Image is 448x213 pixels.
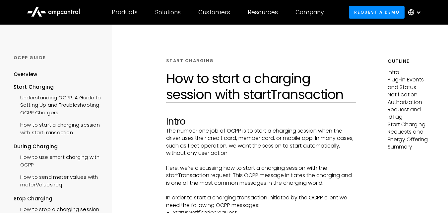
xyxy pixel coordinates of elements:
div: Overview [14,71,37,78]
h2: Intro [166,116,356,127]
p: ‍ [166,157,356,164]
div: Company [295,9,324,16]
p: ‍ [166,187,356,194]
a: How to start a charging session with startTransaction [14,118,103,138]
p: The number one job of OCPP is to start a charging session when the driver uses their credit card,... [166,127,356,157]
a: Request a demo [349,6,405,18]
div: Solutions [155,9,181,16]
p: Summary [388,143,434,151]
div: Customers [198,9,230,16]
p: Authorization Request and idTag [388,99,434,121]
div: Stop Charging [14,195,103,202]
div: Resources [248,9,278,16]
a: Understanding OCPP: A Guide to Setting Up and Troubleshooting OCPP Chargers [14,91,103,118]
div: Products [112,9,138,16]
h1: How to start a charging session with startTransaction [166,70,356,102]
p: Intro [388,69,434,76]
a: How to send meter values with meterValues.req [14,170,103,190]
a: Overview [14,71,37,83]
p: In order to start a charging transaction initiated by the OCPP client we need the following OCPP ... [166,194,356,209]
p: Here, we’re discussing how to start a charging session with the startTransaction request. This OC... [166,164,356,187]
div: During Charging [14,143,103,150]
p: Plug-in Events and Status Notification [388,76,434,98]
div: Start Charging [14,83,103,91]
h5: Outline [388,58,434,65]
div: OCPP GUIDE [14,55,103,61]
a: How to use smart charging with OCPP [14,150,103,170]
div: START CHARGING [166,58,214,64]
p: Start Charging Requests and Energy Offering [388,121,434,143]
